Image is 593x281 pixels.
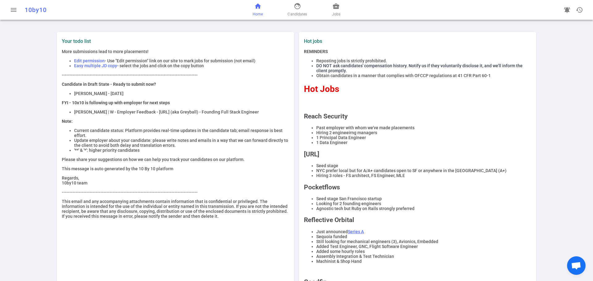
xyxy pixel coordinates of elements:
[316,249,531,254] li: Added some hourly roles
[304,49,328,54] strong: REMINDERS
[316,254,531,259] li: Assembly Integration & Test Technician
[10,6,17,14] span: menu
[304,113,531,120] h2: Reach Security
[74,58,105,63] span: Edit permission
[105,58,255,63] span: - Use "Edit permission" link on our site to mark jobs for submission (not email)
[316,63,523,73] span: DO NOT ask candidates' compensation history. Notify us if they voluntarily disclose it, and we'll...
[316,206,531,211] li: Agnostic tech but Ruby on Rails strongly preferred
[253,11,263,17] span: Home
[25,6,195,14] div: 10by10
[62,82,156,87] strong: Candidate in Draft State - Ready to submit now?
[294,2,301,10] span: face
[316,58,531,63] li: Reposting jobs is strictly prohibited.
[62,72,289,77] p: ----------------------------------------------------------------------------------------
[288,11,307,17] span: Candidates
[304,151,531,158] h2: [URL]
[316,168,531,173] li: NYC prefer local but for A/A+ candidates open to SF or anywhere in the [GEOGRAPHIC_DATA] (A+)
[332,2,340,10] span: business_center
[576,6,583,14] span: history
[567,256,586,275] a: Open chat
[62,166,289,171] p: This message is auto generated by the 10 By 10 platform
[74,63,117,68] span: Easy multiple JD copy
[316,163,531,168] li: Seed stage
[316,125,531,130] li: Past employer with whom we've made placements
[316,259,531,264] li: Machinist & Shop Hand
[563,6,571,14] span: notifications_active
[561,4,573,16] a: Go to see announcements
[316,229,531,234] li: Just announced
[62,38,289,44] label: Your todo list
[316,140,531,145] li: 1 Data Engineer
[332,11,340,17] span: Jobs
[74,110,289,114] li: [PERSON_NAME] | W - Employer Feedback - [URL] (aka Greyball) - Founding Full Stack Engineer
[74,138,289,148] li: Update employer about your candidate: please write notes and emails in a way that we can forward ...
[288,2,307,17] a: Candidates
[573,4,586,16] button: Open history
[74,91,289,96] li: [PERSON_NAME] - [DATE]
[316,130,531,135] li: Hiring 2 engineeirng managers
[316,135,531,140] li: 1 Principal Data Engineer
[316,234,531,239] li: Sequoia funded
[253,2,263,17] a: Home
[304,84,339,94] span: Hot Jobs
[62,100,170,105] strong: FYI - 10x10 is following up with employer for next steps
[7,4,20,16] button: Open menu
[117,63,204,68] span: - select the jobs and click on the copy button
[316,239,531,244] li: Still looking for mechanical engineers (3), Avionics, Embedded
[316,73,531,78] li: Obtain candidates in a manner that complies with OFCCP regulations at 41 CFR Part 60-1
[304,184,531,191] h2: Pocketflows
[304,216,531,224] h2: Reflective Orbital
[62,157,289,162] p: Please share your suggestions on how we can help you track your candidates on our platform.
[316,173,531,178] li: Hiring 3 roles - FS architect, FS Engineer, MLE
[316,201,531,206] li: Looking for 2 founding engineers
[62,119,73,124] strong: Note:
[74,148,289,153] li: '**' & '*': higher priority candidates
[316,244,531,249] li: Added Test Engineer, GNC, Flight Software Engineer
[316,196,531,201] li: Seed stage San Francisco startup
[62,190,289,195] p: ----------------------------------------------------------------------------------------
[62,49,149,54] span: More submissions lead to more placements!
[332,2,340,17] a: Jobs
[74,128,289,138] li: Current candidate status: Platform provides real-time updates in the candidate tab; email respons...
[304,38,415,44] label: Hot jobs
[62,199,289,219] p: This email and any accompanying attachments contain information that is confidential or privilege...
[348,229,364,234] a: Series A
[62,176,289,185] p: Regards, 10by10 team
[254,2,262,10] span: home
